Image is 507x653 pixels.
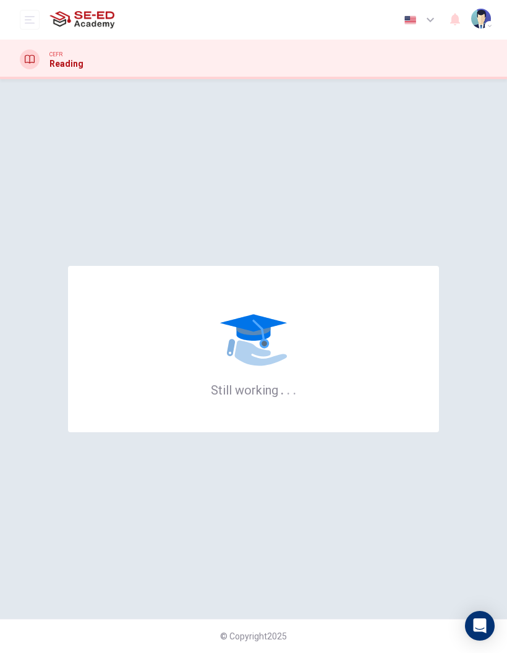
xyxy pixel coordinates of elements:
[49,59,83,69] h1: Reading
[292,378,297,399] h6: .
[49,50,62,59] span: CEFR
[49,7,114,32] img: SE-ED Academy logo
[286,378,291,399] h6: .
[20,10,40,30] button: open mobile menu
[220,631,287,641] span: © Copyright 2025
[211,382,297,398] h6: Still working
[465,611,495,641] div: Open Intercom Messenger
[280,378,284,399] h6: .
[471,9,491,28] img: Profile picture
[403,15,418,25] img: en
